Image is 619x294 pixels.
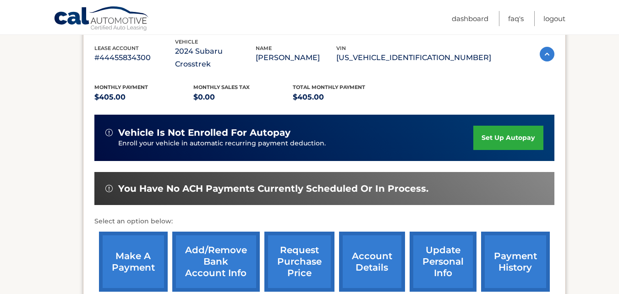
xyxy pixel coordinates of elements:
[105,185,113,192] img: alert-white.svg
[94,91,194,104] p: $405.00
[118,183,428,194] span: You have no ACH payments currently scheduled or in process.
[293,91,392,104] p: $405.00
[105,129,113,136] img: alert-white.svg
[54,6,150,33] a: Cal Automotive
[175,39,198,45] span: vehicle
[256,51,336,64] p: [PERSON_NAME]
[473,126,543,150] a: set up autopay
[452,11,488,26] a: Dashboard
[94,45,139,51] span: lease account
[193,84,250,90] span: Monthly sales Tax
[264,232,334,292] a: request purchase price
[118,127,290,139] span: vehicle is not enrolled for autopay
[175,45,256,71] p: 2024 Subaru Crosstrek
[293,84,365,90] span: Total Monthly Payment
[118,139,474,149] p: Enroll your vehicle in automatic recurring payment deduction.
[172,232,260,292] a: Add/Remove bank account info
[543,11,565,26] a: Logout
[481,232,550,292] a: payment history
[540,47,554,61] img: accordion-active.svg
[336,51,491,64] p: [US_VEHICLE_IDENTIFICATION_NUMBER]
[508,11,524,26] a: FAQ's
[339,232,405,292] a: account details
[99,232,168,292] a: make a payment
[94,84,148,90] span: Monthly Payment
[193,91,293,104] p: $0.00
[94,51,175,64] p: #44455834300
[410,232,477,292] a: update personal info
[256,45,272,51] span: name
[336,45,346,51] span: vin
[94,216,554,227] p: Select an option below:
